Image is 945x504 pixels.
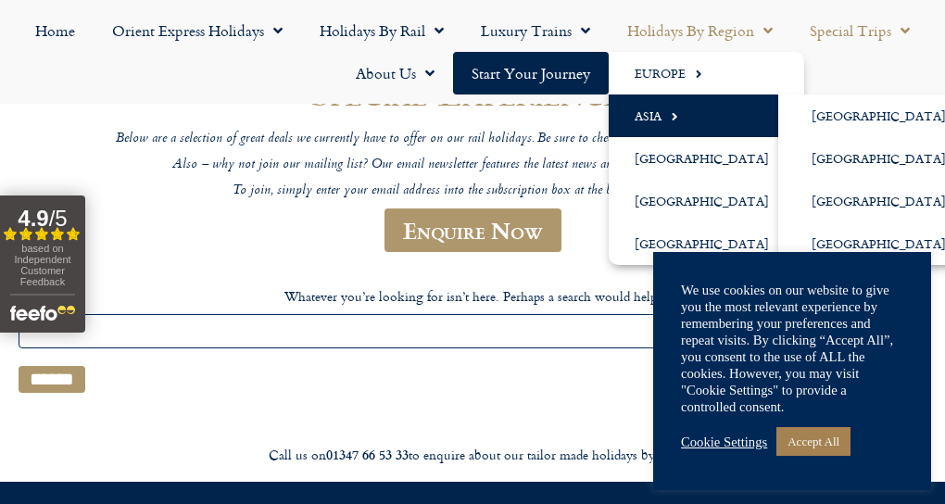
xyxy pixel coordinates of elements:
[776,427,850,456] a: Accept All
[17,9,94,52] a: Home
[609,52,804,94] a: Europe
[609,9,791,52] a: Holidays by Region
[609,137,804,180] a: [GEOGRAPHIC_DATA]
[19,286,926,306] p: Whatever you’re looking for isn’t here. Perhaps a search would help.
[301,9,462,52] a: Holidays by Rail
[28,157,917,174] p: Also – why not join our mailing list? Our email newsletter features the latest news and special o...
[9,447,936,464] div: Call us on to enquire about our tailor made holidays by rail
[28,183,917,200] p: To join, simply enter your email address into the subscription box at the bottom on this page.”
[609,180,804,222] a: [GEOGRAPHIC_DATA]
[791,9,928,52] a: Special Trips
[337,52,453,94] a: About Us
[9,9,936,94] nav: Menu
[94,9,301,52] a: Orient Express Holidays
[681,434,767,450] a: Cookie Settings
[384,208,561,252] a: Enquire Now
[453,52,609,94] a: Start your Journey
[326,445,409,464] strong: 01347 66 53 33
[609,94,804,137] a: Asia
[609,222,804,265] a: [GEOGRAPHIC_DATA]
[462,9,609,52] a: Luxury Trains
[28,69,917,113] h1: Special Experiences
[28,131,917,148] p: Below are a selection of great deals we currently have to offer on our rail holidays. Be sure to ...
[681,282,903,415] div: We use cookies on our website to give you the most relevant experience by remembering your prefer...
